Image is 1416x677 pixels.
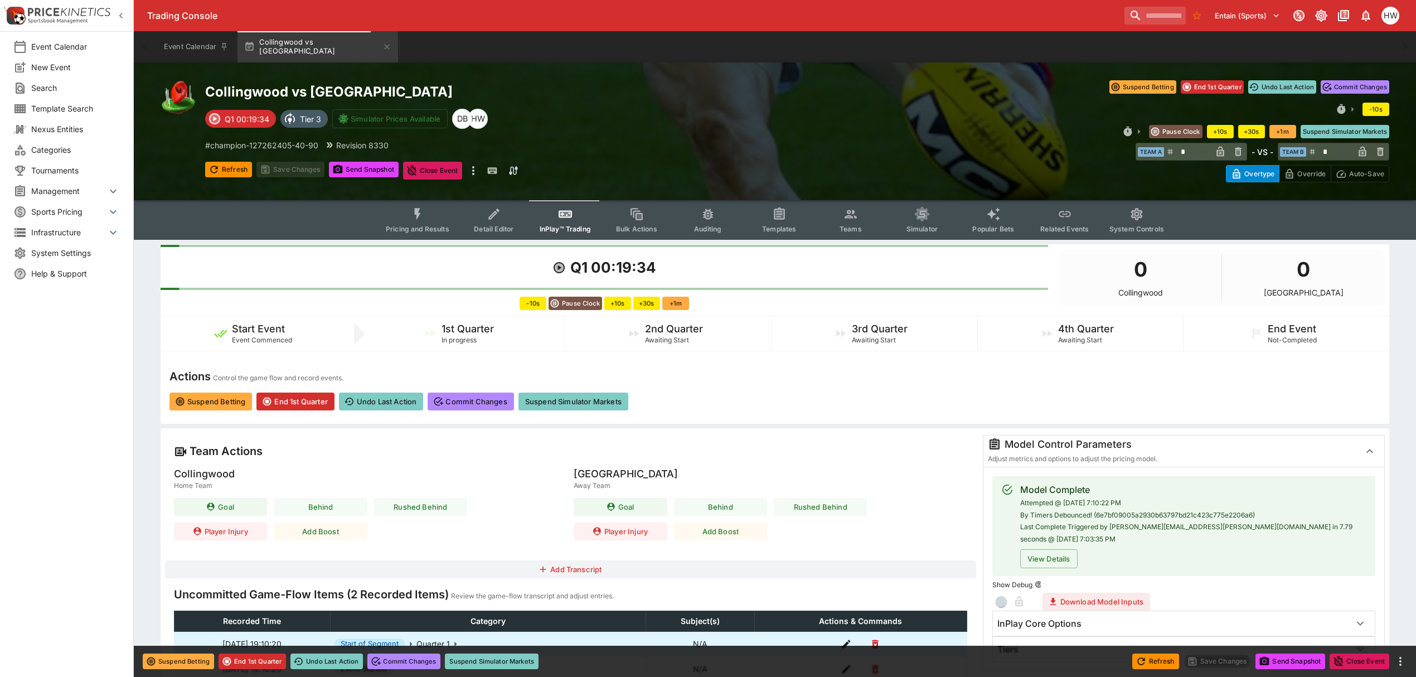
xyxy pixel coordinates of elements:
[1058,336,1102,344] span: Awaiting Start
[1181,80,1244,94] button: End 1st Quarter
[1040,225,1089,233] span: Related Events
[1268,322,1316,335] h5: End Event
[3,4,26,27] img: PriceKinetics Logo
[574,523,667,540] button: Player Injury
[1301,125,1390,138] button: Suspend Simulator Markets
[232,336,292,344] span: Event Commenced
[157,31,235,62] button: Event Calendar
[570,258,656,277] h1: Q1 00:19:34
[31,206,106,217] span: Sports Pricing
[174,480,235,491] span: Home Team
[1381,7,1399,25] div: Harrison Walker
[1244,168,1274,180] p: Overtype
[386,225,449,233] span: Pricing and Results
[31,226,106,238] span: Infrastructure
[1362,103,1389,116] button: -10s
[574,480,678,491] span: Away Team
[237,31,398,62] button: Collingwood vs [GEOGRAPHIC_DATA]
[774,498,867,516] button: Rushed Behind
[452,109,472,129] div: Dylan Brown
[169,393,252,410] button: Suspend Betting
[174,523,267,540] button: Player Injury
[852,336,896,344] span: Awaiting Start
[468,109,488,129] div: Harry Walker
[1122,126,1133,137] svg: Clock Controls
[1188,7,1206,25] button: No Bookmarks
[174,498,267,516] button: Goal
[147,10,1120,22] div: Trading Console
[1238,125,1265,138] button: +30s
[1269,125,1296,138] button: +1m
[161,80,196,116] img: australian_rules.png
[1226,165,1389,182] div: Start From
[1297,254,1310,284] h1: 0
[1208,7,1287,25] button: Select Tenant
[1252,146,1273,158] h6: - VS -
[1118,288,1163,297] p: Collingwood
[549,297,602,310] button: Pause Clock
[1297,168,1326,180] p: Override
[520,297,546,310] button: -10s
[1311,6,1331,26] button: Toggle light/dark mode
[540,225,591,233] span: InPlay™ Trading
[1336,104,1347,115] svg: Clock Controls
[674,498,767,516] button: Behind
[645,336,689,344] span: Awaiting Start
[972,225,1014,233] span: Popular Bets
[1226,165,1279,182] button: Overtype
[205,83,797,100] h2: Copy To Clipboard
[377,200,1173,240] div: Event type filters
[165,560,976,578] button: Add Transcript
[225,113,269,125] p: Q1 00:19:34
[518,393,628,410] button: Suspend Simulator Markets
[205,139,318,151] p: Copy To Clipboard
[169,369,211,384] h4: Actions
[28,18,88,23] img: Sportsbook Management
[256,393,334,410] button: End 1st Quarter
[31,185,106,197] span: Management
[754,611,967,631] th: Actions & Commands
[274,498,367,516] button: Behind
[205,162,252,177] button: Refresh
[31,61,120,73] span: New Event
[330,611,646,631] th: Category
[988,454,1157,463] span: Adjust metrics and options to adjust the pricing model.
[428,393,513,410] button: Commit Changes
[1149,125,1202,138] button: Pause Clock
[174,467,235,480] h5: Collingwood
[1020,499,1352,544] span: Attempted @ [DATE] 7:10:22 PM By Timers Debounced! (6e7bf09005a2930b63797bd21c423c775e2206a6) Las...
[213,373,343,384] p: Control the game flow and record events.
[31,247,120,259] span: System Settings
[574,498,667,516] button: Goal
[906,225,938,233] span: Simulator
[31,123,120,135] span: Nexus Entities
[694,225,721,233] span: Auditing
[232,322,285,335] h5: Start Event
[31,82,120,94] span: Search
[1109,80,1176,94] button: Suspend Betting
[329,162,399,177] button: Send Snapshot
[1331,165,1389,182] button: Auto-Save
[31,268,120,279] span: Help & Support
[31,144,120,156] span: Categories
[467,162,480,180] button: more
[31,165,120,176] span: Tournaments
[1356,6,1376,26] button: Notifications
[31,103,120,114] span: Template Search
[1378,3,1403,28] button: Harrison Walker
[1020,549,1078,568] button: View Details
[992,580,1032,589] p: Show Debug
[1035,581,1042,588] button: Show Debug
[645,322,703,335] h5: 2nd Quarter
[300,113,321,125] p: Tier 3
[988,438,1351,451] div: Model Control Parameters
[662,297,689,310] button: +1m
[633,297,660,310] button: +30s
[646,611,754,631] th: Subject(s)
[840,225,862,233] span: Teams
[1289,6,1309,26] button: Connected to PK
[1280,147,1306,157] span: Team B
[336,139,389,151] p: Revision 8330
[1248,80,1316,94] button: Undo Last Action
[1138,147,1164,157] span: Team A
